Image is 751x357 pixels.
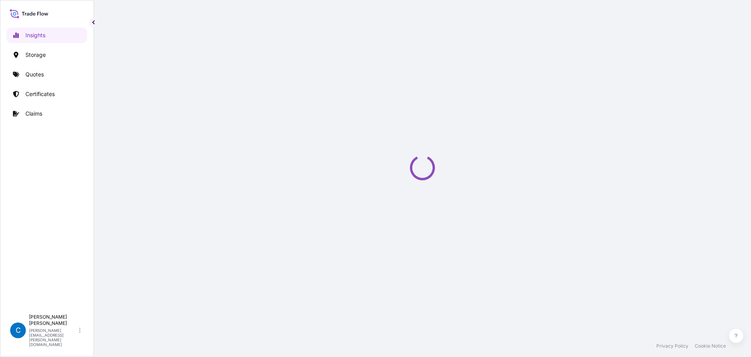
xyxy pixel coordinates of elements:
[25,90,55,98] p: Certificates
[7,106,87,121] a: Claims
[695,343,726,349] a: Cookie Notice
[7,86,87,102] a: Certificates
[7,67,87,82] a: Quotes
[16,326,21,334] span: C
[7,47,87,63] a: Storage
[29,314,77,326] p: [PERSON_NAME] [PERSON_NAME]
[25,31,45,39] p: Insights
[25,110,42,118] p: Claims
[25,51,46,59] p: Storage
[25,71,44,78] p: Quotes
[29,328,77,347] p: [PERSON_NAME][EMAIL_ADDRESS][PERSON_NAME][DOMAIN_NAME]
[7,27,87,43] a: Insights
[656,343,688,349] a: Privacy Policy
